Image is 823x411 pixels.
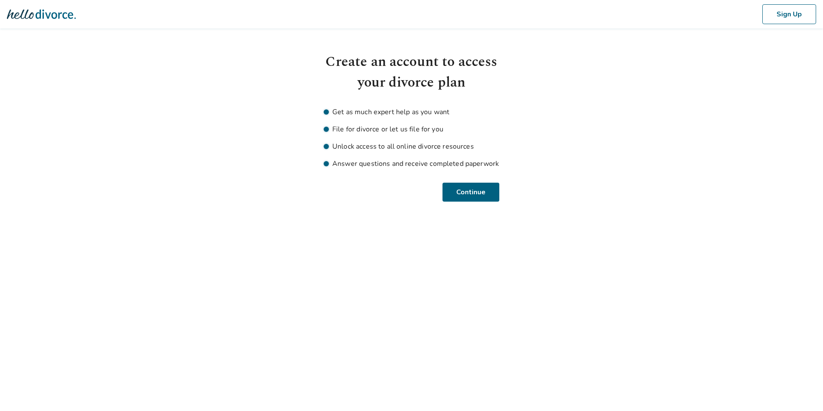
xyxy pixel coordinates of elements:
[7,6,76,23] img: Hello Divorce Logo
[442,183,499,202] button: Continue
[324,52,499,93] h1: Create an account to access your divorce plan
[762,4,816,24] button: Sign Up
[324,141,499,152] li: Unlock access to all online divorce resources
[324,124,499,134] li: File for divorce or let us file for you
[324,159,499,169] li: Answer questions and receive completed paperwork
[324,107,499,117] li: Get as much expert help as you want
